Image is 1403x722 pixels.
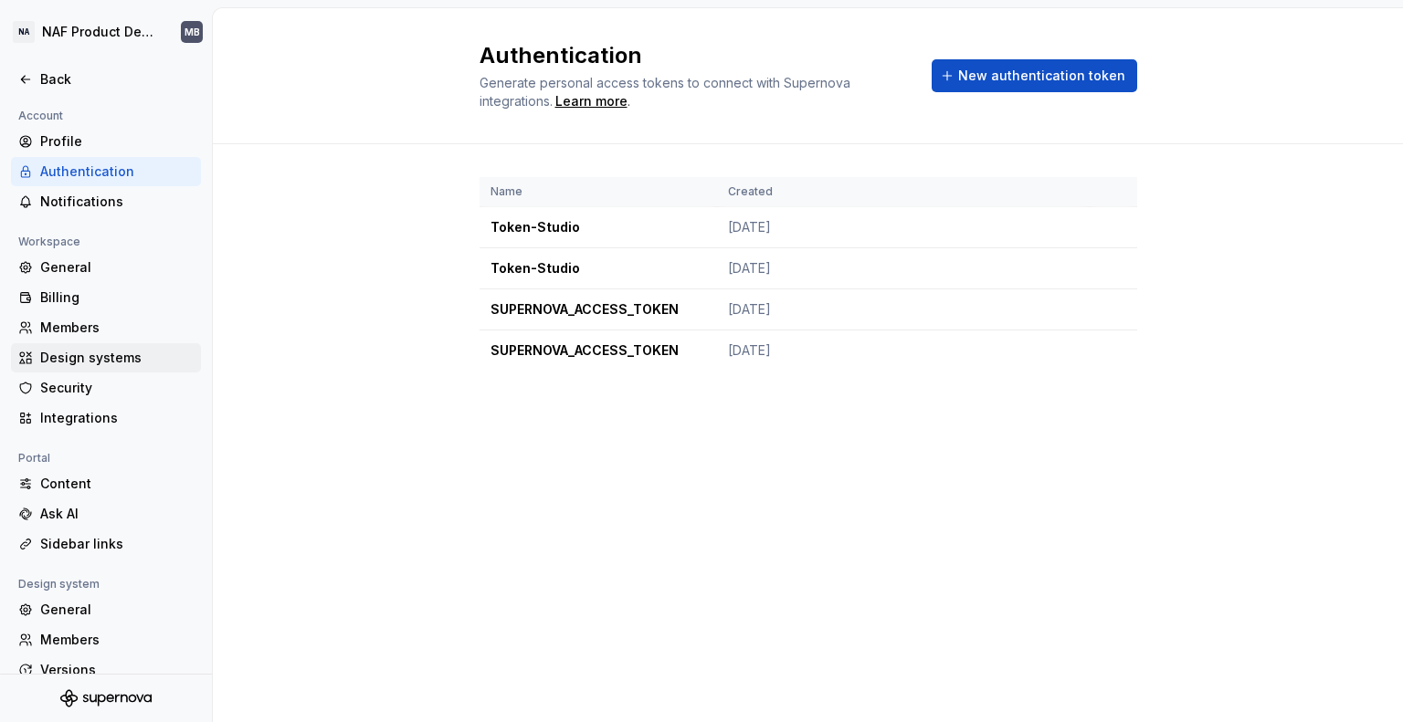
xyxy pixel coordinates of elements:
[11,343,201,372] a: Design systems
[11,187,201,216] a: Notifications
[717,289,1090,330] td: [DATE]
[555,92,628,110] a: Learn more
[480,289,717,330] td: SUPERNOVA_ACCESS_TOKEN
[40,661,194,679] div: Versions
[40,535,194,553] div: Sidebar links
[480,177,717,207] th: Name
[11,595,201,624] a: General
[717,248,1090,289] td: [DATE]
[40,349,194,367] div: Design systems
[11,469,201,498] a: Content
[11,655,201,685] a: Versions
[60,689,152,707] svg: Supernova Logo
[40,601,194,619] div: General
[40,70,194,89] div: Back
[717,330,1090,371] td: [DATE]
[932,59,1137,92] button: New authentication token
[40,193,194,211] div: Notifications
[553,95,630,109] span: .
[958,67,1125,85] span: New authentication token
[42,23,159,41] div: NAF Product Design
[11,373,201,403] a: Security
[11,403,201,433] a: Integrations
[40,379,194,397] div: Security
[40,258,194,277] div: General
[40,475,194,493] div: Content
[185,25,200,39] div: MB
[11,529,201,559] a: Sidebar links
[480,330,717,371] td: SUPERNOVA_ACCESS_TOKEN
[11,313,201,342] a: Members
[11,231,88,253] div: Workspace
[13,21,35,43] div: NA
[480,41,910,70] h2: Authentication
[4,12,208,52] button: NANAF Product DesignMB
[40,505,194,523] div: Ask AI
[717,177,1090,207] th: Created
[11,65,201,94] a: Back
[11,253,201,282] a: General
[40,132,194,151] div: Profile
[11,283,201,312] a: Billing
[11,447,58,469] div: Portal
[717,207,1090,248] td: [DATE]
[40,288,194,307] div: Billing
[40,162,194,181] div: Authentication
[11,105,70,127] div: Account
[480,75,854,109] span: Generate personal access tokens to connect with Supernova integrations.
[480,248,717,289] td: Token-Studio
[11,127,201,156] a: Profile
[40,409,194,427] div: Integrations
[40,631,194,649] div: Members
[11,499,201,528] a: Ask AI
[11,625,201,654] a: Members
[11,573,107,595] div: Design system
[480,207,717,248] td: Token-Studio
[11,157,201,186] a: Authentication
[40,319,194,337] div: Members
